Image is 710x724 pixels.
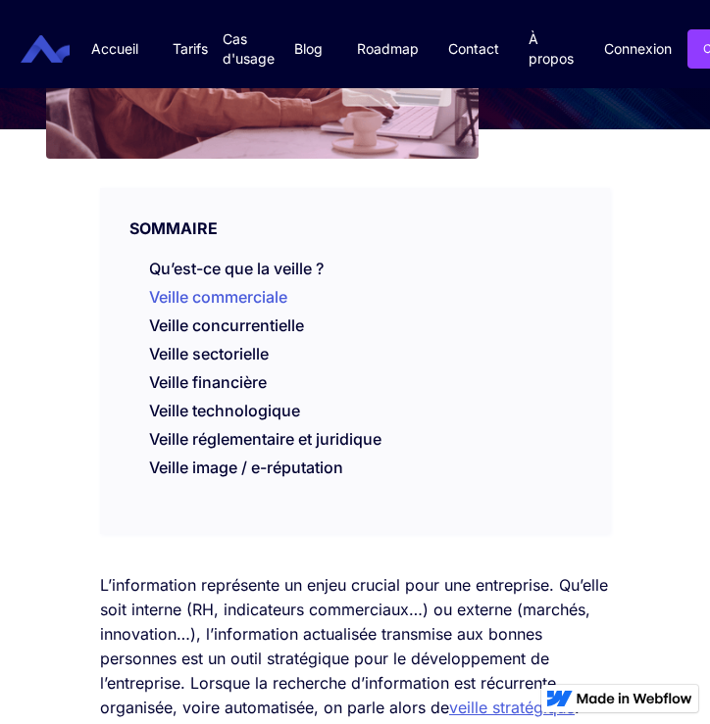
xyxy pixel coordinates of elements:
[149,315,304,335] a: Veille concurrentielle
[149,401,300,430] a: Veille technologique
[275,20,342,78] a: Blog
[604,30,672,68] a: Connexion
[149,344,269,363] a: Veille sectorielle
[25,35,70,63] a: home
[149,287,287,307] a: Veille commerciale
[449,698,575,717] a: veille stratégique
[149,259,324,278] a: Qu’est-ce que la veille ?
[100,188,610,239] div: SOMMAIRE
[158,20,223,78] a: Tarifs
[149,429,381,459] a: Veille réglementaire et juridique
[72,20,158,78] a: Accueil
[149,458,343,487] a: Veille image / e-réputation
[433,20,514,78] a: Contact
[577,693,692,704] img: Made in Webflow
[514,10,588,88] a: À propos
[149,372,267,402] a: Veille financière
[342,20,433,78] a: Roadmap
[223,29,275,69] div: Cas d'usage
